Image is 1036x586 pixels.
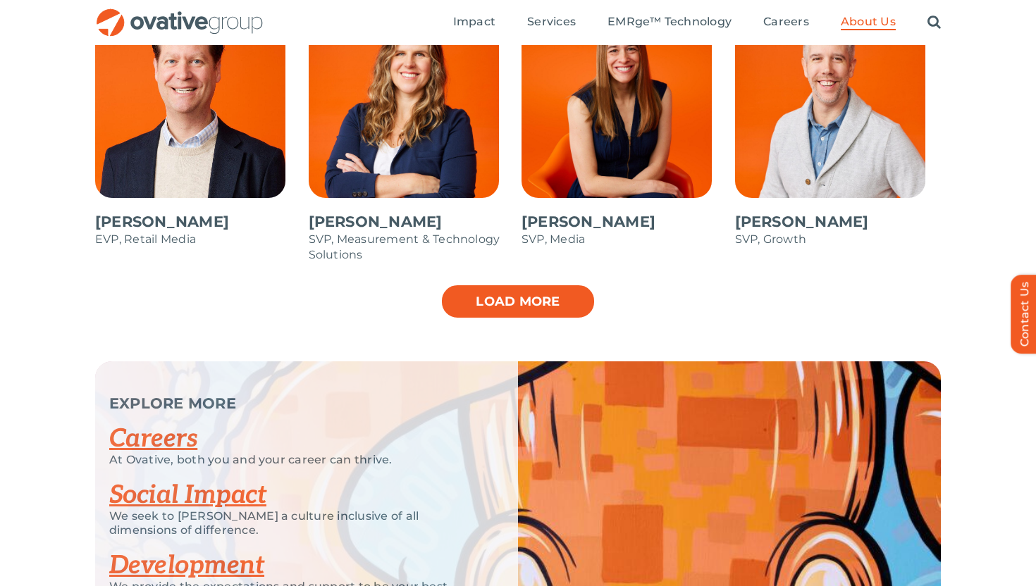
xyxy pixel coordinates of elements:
[109,397,483,411] p: EXPLORE MORE
[453,15,495,30] a: Impact
[608,15,732,29] span: EMRge™ Technology
[763,15,809,30] a: Careers
[608,15,732,30] a: EMRge™ Technology
[109,480,266,511] a: Social Impact
[453,15,495,29] span: Impact
[109,423,197,454] a: Careers
[927,15,941,30] a: Search
[95,7,264,20] a: OG_Full_horizontal_RGB
[109,509,483,537] p: We seek to [PERSON_NAME] a culture inclusive of all dimensions of difference.
[527,15,576,29] span: Services
[109,550,264,581] a: Development
[527,15,576,30] a: Services
[109,453,483,467] p: At Ovative, both you and your career can thrive.
[440,284,596,319] a: Load more
[841,15,896,29] span: About Us
[763,15,809,29] span: Careers
[841,15,896,30] a: About Us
